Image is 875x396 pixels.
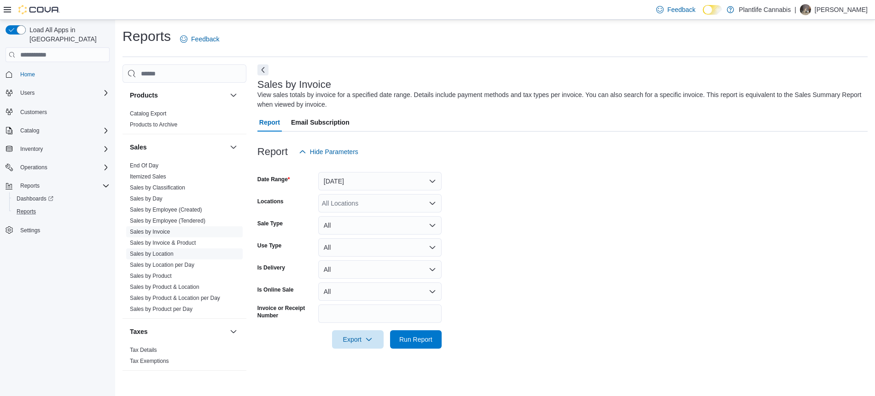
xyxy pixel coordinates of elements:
[20,182,40,189] span: Reports
[794,4,796,15] p: |
[130,184,185,191] a: Sales by Classification
[130,272,172,280] span: Sales by Product
[130,143,147,152] h3: Sales
[17,69,110,80] span: Home
[18,5,60,14] img: Cova
[17,143,47,155] button: Inventory
[17,87,110,98] span: Users
[2,143,113,155] button: Inventory
[17,208,36,215] span: Reports
[20,89,35,97] span: Users
[130,217,205,224] span: Sales by Employee (Tendered)
[130,110,166,117] a: Catalog Export
[739,4,791,15] p: Plantlife Cannabis
[338,330,378,349] span: Export
[2,86,113,99] button: Users
[257,286,294,293] label: Is Online Sale
[130,327,148,336] h3: Taxes
[130,240,196,246] a: Sales by Invoice & Product
[17,106,110,117] span: Customers
[176,30,223,48] a: Feedback
[17,69,39,80] a: Home
[17,125,110,136] span: Catalog
[318,282,442,301] button: All
[122,160,246,318] div: Sales
[13,206,40,217] a: Reports
[6,64,110,261] nav: Complex example
[17,180,110,191] span: Reports
[130,357,169,365] span: Tax Exemptions
[130,327,226,336] button: Taxes
[130,195,163,202] span: Sales by Day
[257,90,863,109] div: View sales totals by invoice for a specified date range. Details include payment methods and tax ...
[130,262,194,268] a: Sales by Location per Day
[130,121,177,128] span: Products to Archive
[390,330,442,349] button: Run Report
[228,90,239,101] button: Products
[2,68,113,81] button: Home
[257,304,315,319] label: Invoice or Receipt Number
[2,161,113,174] button: Operations
[17,224,110,236] span: Settings
[130,284,199,290] a: Sales by Product & Location
[130,91,158,100] h3: Products
[17,143,110,155] span: Inventory
[20,109,47,116] span: Customers
[318,216,442,235] button: All
[310,147,358,156] span: Hide Parameters
[20,127,39,134] span: Catalog
[257,146,288,157] h3: Report
[130,251,174,257] a: Sales by Location
[130,195,163,202] a: Sales by Day
[191,34,219,44] span: Feedback
[17,162,110,173] span: Operations
[17,125,43,136] button: Catalog
[130,347,157,353] a: Tax Details
[130,218,205,224] a: Sales by Employee (Tendered)
[257,64,268,75] button: Next
[130,228,170,235] span: Sales by Invoice
[130,239,196,247] span: Sales by Invoice & Product
[815,4,868,15] p: [PERSON_NAME]
[130,173,166,180] span: Itemized Sales
[318,238,442,257] button: All
[20,227,40,234] span: Settings
[318,260,442,279] button: All
[130,261,194,269] span: Sales by Location per Day
[653,0,699,19] a: Feedback
[703,5,722,15] input: Dark Mode
[429,200,436,207] button: Open list of options
[332,330,384,349] button: Export
[17,225,44,236] a: Settings
[257,242,281,249] label: Use Type
[130,207,202,213] a: Sales by Employee (Created)
[17,87,38,98] button: Users
[130,250,174,258] span: Sales by Location
[257,176,290,183] label: Date Range
[257,220,283,227] label: Sale Type
[130,91,226,100] button: Products
[318,172,442,190] button: [DATE]
[130,306,192,312] a: Sales by Product per Day
[20,145,43,153] span: Inventory
[667,5,695,14] span: Feedback
[17,180,43,191] button: Reports
[295,143,362,161] button: Hide Parameters
[17,195,53,202] span: Dashboards
[130,295,220,301] a: Sales by Product & Location per Day
[122,27,171,46] h1: Reports
[130,162,158,169] a: End Of Day
[20,164,47,171] span: Operations
[2,124,113,137] button: Catalog
[228,142,239,153] button: Sales
[20,71,35,78] span: Home
[122,344,246,370] div: Taxes
[130,121,177,128] a: Products to Archive
[13,193,57,204] a: Dashboards
[9,192,113,205] a: Dashboards
[291,113,350,132] span: Email Subscription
